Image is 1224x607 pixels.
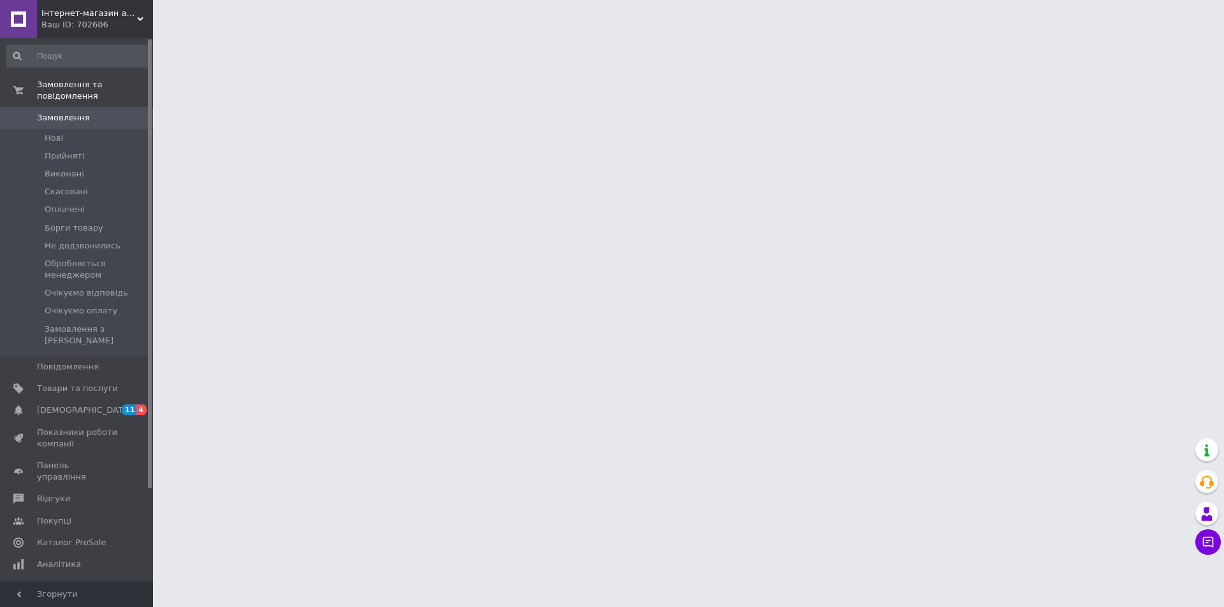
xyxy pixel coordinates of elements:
[45,258,149,281] span: Обробляється менеджером
[37,559,81,570] span: Аналітика
[45,168,84,180] span: Виконані
[1195,529,1221,555] button: Чат з покупцем
[45,305,117,317] span: Очікуємо оплату
[45,287,128,299] span: Очікуємо відповідь
[45,132,63,144] span: Нові
[37,537,106,548] span: Каталог ProSale
[37,427,118,450] span: Показники роботи компанії
[45,324,149,346] span: Замовлення з [PERSON_NAME]
[37,460,118,483] span: Панель управління
[37,580,118,603] span: Інструменти веб-майстра та SEO
[122,404,136,415] span: 11
[37,383,118,394] span: Товари та послуги
[37,404,131,416] span: [DEMOGRAPHIC_DATA]
[37,361,99,373] span: Повідомлення
[45,150,84,162] span: Прийняті
[45,204,85,215] span: Оплачені
[41,8,137,19] span: Інтернет-магазин аксесуарів для телефонів та планшетів "Cheholl"
[37,79,153,102] span: Замовлення та повідомлення
[6,45,150,68] input: Пошук
[136,404,147,415] span: 4
[37,112,90,124] span: Замовлення
[45,222,103,234] span: Борги товару
[37,515,71,527] span: Покупці
[41,19,153,31] div: Ваш ID: 702606
[45,186,88,197] span: Скасовані
[37,493,70,504] span: Відгуки
[45,240,120,252] span: Не додзвонились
